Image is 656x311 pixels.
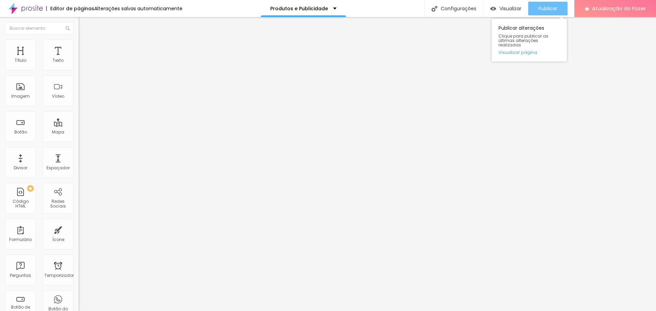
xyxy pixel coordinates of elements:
[441,5,476,12] font: Configurações
[10,272,31,278] font: Perguntas
[46,165,70,171] font: Espaçador
[498,50,560,55] a: Visualizar página
[432,6,437,12] img: Ícone
[538,5,557,12] font: Publicar
[14,129,27,135] font: Botão
[52,129,64,135] font: Mapa
[52,93,64,99] font: Vídeo
[44,272,74,278] font: Temporizador
[500,5,521,12] font: Visualizar
[270,5,328,12] font: Produtos e Publicidade
[94,5,182,12] font: Alterações salvas automaticamente
[483,2,528,15] button: Visualizar
[592,5,646,12] font: Atualização do Fazer
[50,198,66,209] font: Redes Sociais
[79,17,656,311] iframe: Editor
[14,165,27,171] font: Divisor
[53,57,64,63] font: Texto
[11,93,30,99] font: Imagem
[490,6,496,12] img: view-1.svg
[13,198,29,209] font: Código HTML
[52,237,64,242] font: Ícone
[498,25,544,31] font: Publicar alterações
[15,57,26,63] font: Título
[498,49,537,56] font: Visualizar página
[66,26,70,30] img: Ícone
[498,33,548,48] font: Clique para publicar as últimas alterações realizadas
[9,237,32,242] font: Formulário
[5,22,73,34] input: Buscar elemento
[528,2,568,15] button: Publicar
[50,5,94,12] font: Editor de páginas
